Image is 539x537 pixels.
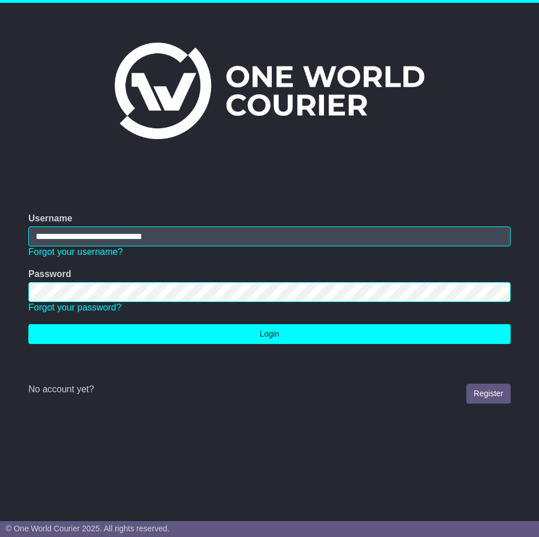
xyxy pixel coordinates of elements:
[28,247,123,257] a: Forgot your username?
[28,384,511,395] div: No account yet?
[28,213,72,224] label: Username
[28,268,71,279] label: Password
[28,324,511,344] button: Login
[115,43,424,139] img: One World
[6,524,170,533] span: © One World Courier 2025. All rights reserved.
[28,303,121,312] a: Forgot your password?
[466,384,511,404] a: Register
